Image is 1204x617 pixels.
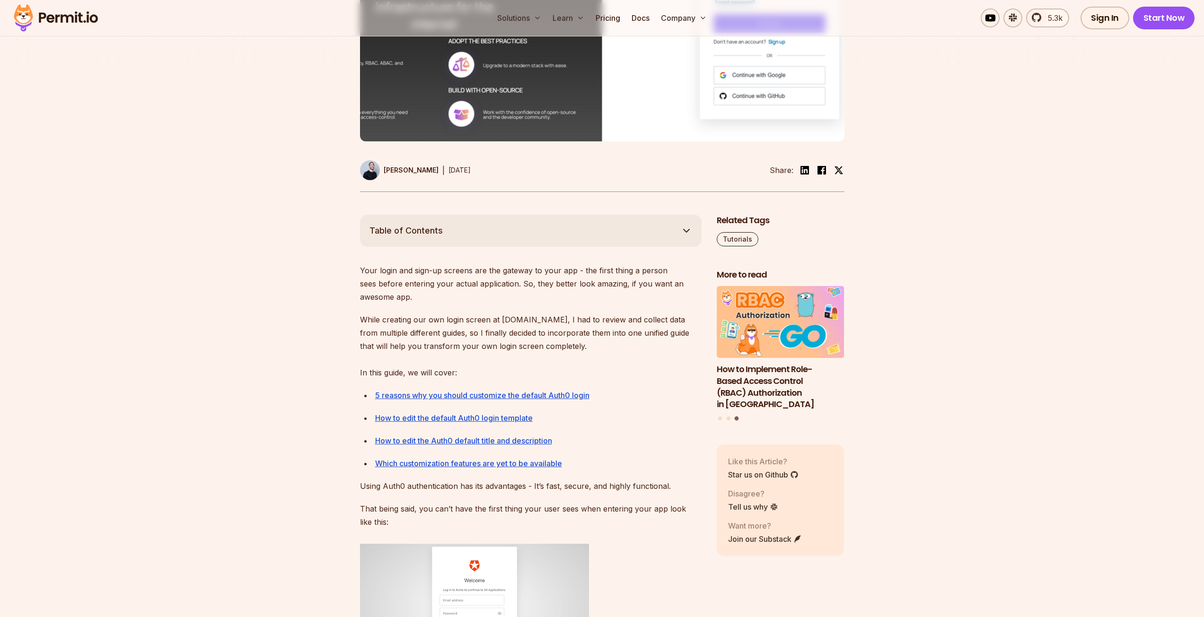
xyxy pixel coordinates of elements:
[717,364,844,410] h3: How to Implement Role-Based Access Control (RBAC) Authorization in [GEOGRAPHIC_DATA]
[834,165,844,175] img: twitter
[1133,7,1195,29] a: Start Now
[628,9,653,27] a: Docs
[9,2,102,34] img: Permit logo
[816,165,827,176] img: facebook
[360,502,702,529] p: That being said, you can’t have the first thing your user sees when entering your app look like t...
[360,479,702,493] p: Using Auth0 authentication has its advantages - It’s fast, secure, and highly functional.
[728,469,799,480] a: Star us on Github
[448,166,471,174] time: [DATE]
[360,264,702,304] p: Your login and sign-up screens are the gateway to your app - the first thing a person sees before...
[360,160,380,180] img: Oded Ben David
[728,488,778,499] p: Disagree?
[728,533,802,545] a: Join our Substack
[1026,9,1069,27] a: 5.3k
[549,9,588,27] button: Learn
[1081,7,1129,29] a: Sign In
[735,416,739,420] button: Go to slide 3
[360,313,702,379] p: While creating our own login screen at [DOMAIN_NAME], I had to review and collect data from multi...
[717,269,844,281] h2: More to read
[360,160,439,180] a: [PERSON_NAME]
[1042,12,1063,24] span: 5.3k
[799,165,810,176] img: linkedin
[717,286,844,410] a: How to Implement Role-Based Access Control (RBAC) Authorization in GolangHow to Implement Role-Ba...
[718,417,722,420] button: Go to slide 1
[728,501,778,513] a: Tell us why
[375,391,589,400] a: 5 reasons why you should customize the default Auth0 login
[770,165,793,176] li: Share:
[728,520,802,531] p: Want more?
[375,413,533,423] a: How to edit the default Auth0 login template
[727,417,730,420] button: Go to slide 2
[592,9,624,27] a: Pricing
[375,459,562,468] a: Which customization features are yet to be available
[717,286,844,358] img: How to Implement Role-Based Access Control (RBAC) Authorization in Golang
[360,215,702,247] button: Table of Contents
[369,224,443,237] span: Table of Contents
[717,286,844,422] div: Posts
[717,286,844,410] li: 3 of 3
[717,232,758,246] a: Tutorials
[657,9,711,27] button: Company
[442,165,445,176] div: |
[375,436,552,445] a: How to edit the Auth0 default title and description
[493,9,545,27] button: Solutions
[384,165,439,175] p: [PERSON_NAME]
[717,215,844,226] h2: Related Tags
[728,456,799,467] p: Like this Article?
